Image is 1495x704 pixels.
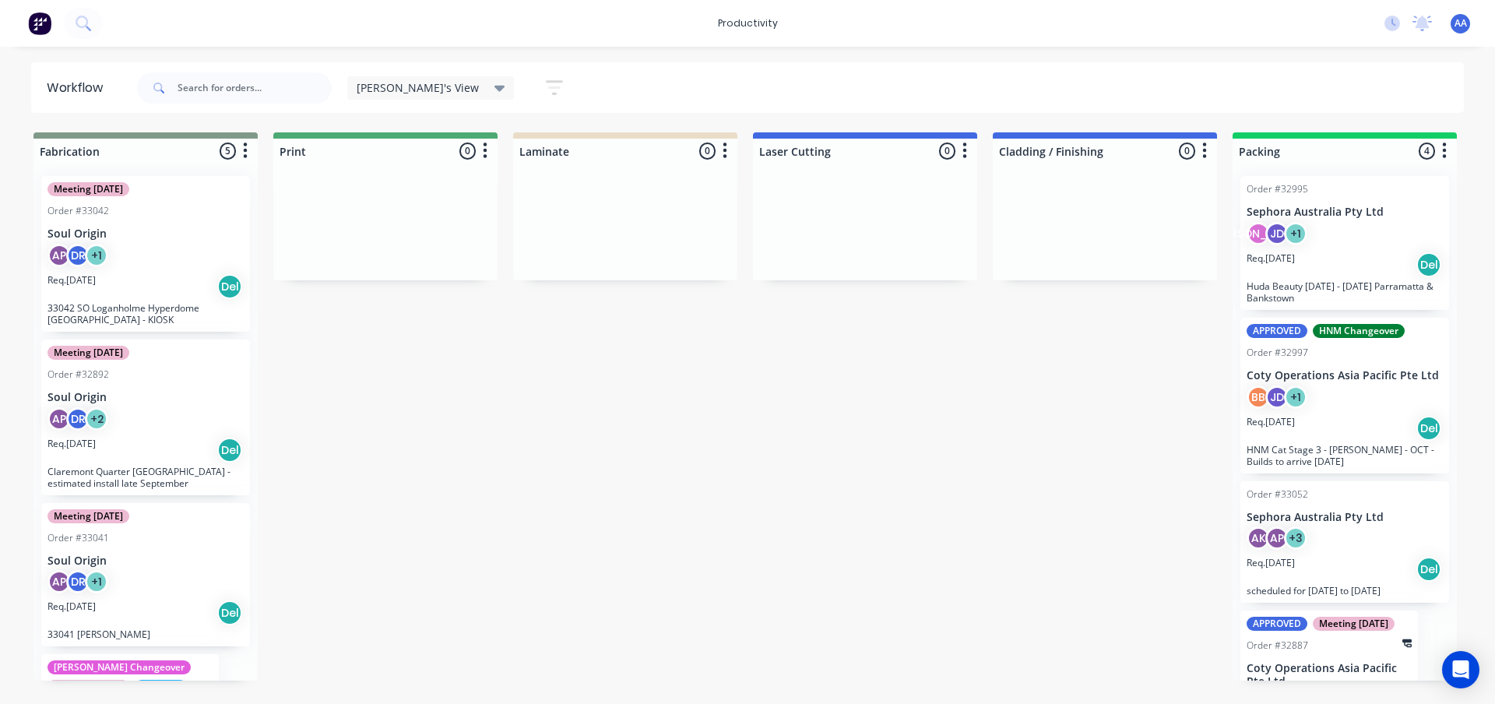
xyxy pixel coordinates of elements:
[47,407,71,431] div: AP
[1442,651,1479,688] div: Open Intercom Messenger
[217,600,242,625] div: Del
[1247,556,1295,570] p: Req. [DATE]
[1247,222,1270,245] div: [PERSON_NAME]
[1416,416,1441,441] div: Del
[1416,252,1441,277] div: Del
[1313,617,1395,631] div: Meeting [DATE]
[357,79,479,96] span: [PERSON_NAME]'s View
[1247,280,1443,304] p: Huda Beauty [DATE] - [DATE] Parramatta & Bankstown
[1240,176,1449,310] div: Order #32995Sephora Australia Pty Ltd[PERSON_NAME]JD+1Req.[DATE]DelHuda Beauty [DATE] - [DATE] Pa...
[66,244,90,267] div: DR
[47,680,129,694] div: Meeting [DATE]
[1247,385,1270,409] div: BB
[85,570,108,593] div: + 1
[47,302,244,326] p: 33042 SO Loganholme Hyperdome [GEOGRAPHIC_DATA] - KIOSK
[47,368,109,382] div: Order #32892
[1247,511,1443,524] p: Sephora Australia Pty Ltd
[41,503,250,647] div: Meeting [DATE]Order #33041Soul OriginAPDR+1Req.[DATE]Del33041 [PERSON_NAME]
[1247,206,1443,219] p: Sephora Australia Pty Ltd
[1265,222,1289,245] div: JD
[1265,526,1289,550] div: AP
[85,407,108,431] div: + 2
[1416,557,1441,582] div: Del
[178,72,332,104] input: Search for orders...
[1284,222,1307,245] div: + 1
[41,340,250,495] div: Meeting [DATE]Order #32892Soul OriginAPDR+2Req.[DATE]DelClaremont Quarter [GEOGRAPHIC_DATA] - est...
[47,204,109,218] div: Order #33042
[66,570,90,593] div: DR
[1240,481,1449,604] div: Order #33052Sephora Australia Pty LtdAKAP+3Req.[DATE]Delscheduled for [DATE] to [DATE]
[1284,526,1307,550] div: + 3
[47,273,96,287] p: Req. [DATE]
[28,12,51,35] img: Factory
[47,346,129,360] div: Meeting [DATE]
[85,244,108,267] div: + 1
[47,391,244,404] p: Soul Origin
[1455,16,1467,30] span: AA
[1247,488,1308,502] div: Order #33052
[135,680,187,694] div: NEW JOB
[47,570,71,593] div: AP
[1247,585,1443,597] p: scheduled for [DATE] to [DATE]
[47,79,111,97] div: Workflow
[47,531,109,545] div: Order #33041
[217,438,242,463] div: Del
[47,509,129,523] div: Meeting [DATE]
[1247,444,1443,467] p: HNM Cat Stage 3 - [PERSON_NAME] - OCT - Builds to arrive [DATE]
[1247,346,1308,360] div: Order #32997
[47,600,96,614] p: Req. [DATE]
[47,628,244,640] p: 33041 [PERSON_NAME]
[47,466,244,489] p: Claremont Quarter [GEOGRAPHIC_DATA] - estimated install late September
[1247,662,1412,688] p: Coty Operations Asia Pacific Pte Ltd
[1247,182,1308,196] div: Order #32995
[1284,385,1307,409] div: + 1
[47,660,191,674] div: [PERSON_NAME] Changeover
[1247,324,1307,338] div: APPROVED
[1247,526,1270,550] div: AK
[1313,324,1405,338] div: HNM Changeover
[1247,415,1295,429] p: Req. [DATE]
[47,227,244,241] p: Soul Origin
[47,244,71,267] div: AP
[66,407,90,431] div: DR
[217,274,242,299] div: Del
[1247,252,1295,266] p: Req. [DATE]
[47,437,96,451] p: Req. [DATE]
[47,554,244,568] p: Soul Origin
[47,182,129,196] div: Meeting [DATE]
[1247,369,1443,382] p: Coty Operations Asia Pacific Pte Ltd
[1247,617,1307,631] div: APPROVED
[41,176,250,332] div: Meeting [DATE]Order #33042Soul OriginAPDR+1Req.[DATE]Del33042 SO Loganholme Hyperdome [GEOGRAPHIC...
[1247,639,1308,653] div: Order #32887
[1265,385,1289,409] div: JD
[1240,318,1449,473] div: APPROVEDHNM ChangeoverOrder #32997Coty Operations Asia Pacific Pte LtdBBJD+1Req.[DATE]DelHNM Cat ...
[710,12,786,35] div: productivity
